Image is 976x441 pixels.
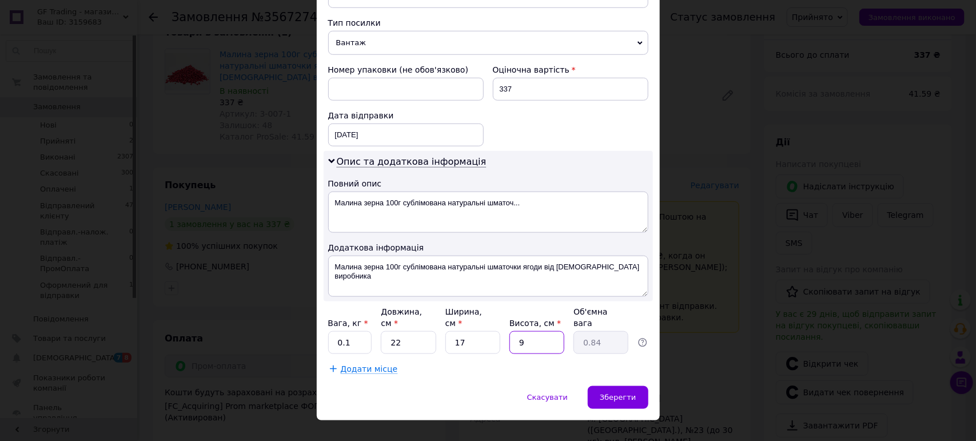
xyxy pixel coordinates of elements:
[328,192,648,233] textarea: Малина зерна 100г сублімована натуральні шматоч...
[337,156,487,168] span: Опис та додаткова інформація
[509,319,561,328] label: Висота, см
[328,242,648,253] div: Додаткова інформація
[573,306,628,329] div: Об'ємна вага
[328,319,368,328] label: Вага, кг
[328,64,484,76] div: Номер упаковки (не обов'язково)
[493,64,648,76] div: Оціночна вартість
[381,307,422,328] label: Довжина, см
[328,110,484,121] div: Дата відправки
[600,393,636,402] span: Зберегти
[341,364,398,374] span: Додати місце
[445,307,482,328] label: Ширина, см
[328,256,648,297] textarea: Малина зерна 100г сублімована натуральні шматочки ягоди від [DEMOGRAPHIC_DATA] виробника
[328,31,648,55] span: Вантаж
[328,18,381,27] span: Тип посилки
[328,178,648,189] div: Повний опис
[527,393,568,402] span: Скасувати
